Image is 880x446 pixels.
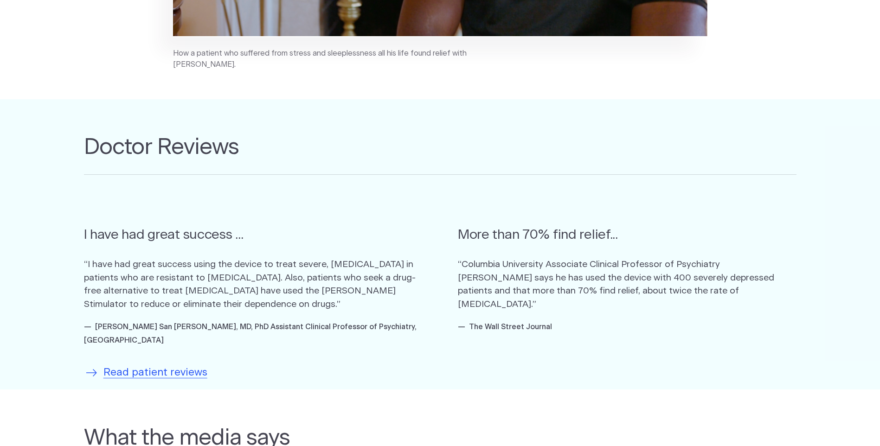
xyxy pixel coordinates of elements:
cite: — The Wall Street Journal [458,323,552,331]
figcaption: How a patient who suffered from stress and sleeplessness all his life found relief with [PERSON_N... [173,48,475,70]
h2: Doctor Reviews [84,134,796,174]
p: “Columbia University Associate Clinical Professor of Psychiatry [PERSON_NAME] says he has used th... [458,258,796,312]
h5: More than 70% find relief... [458,225,796,245]
a: Read patient reviews [84,365,207,381]
h5: I have had great success ... [84,225,423,245]
cite: — [PERSON_NAME] San [PERSON_NAME], MD, PhD Assistant Clinical Professor of Psychiatry, [GEOGRAPHI... [84,323,417,344]
span: Read patient reviews [103,365,207,381]
p: “I have had great success using the device to treat severe, [MEDICAL_DATA] in patients who are re... [84,258,423,312]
